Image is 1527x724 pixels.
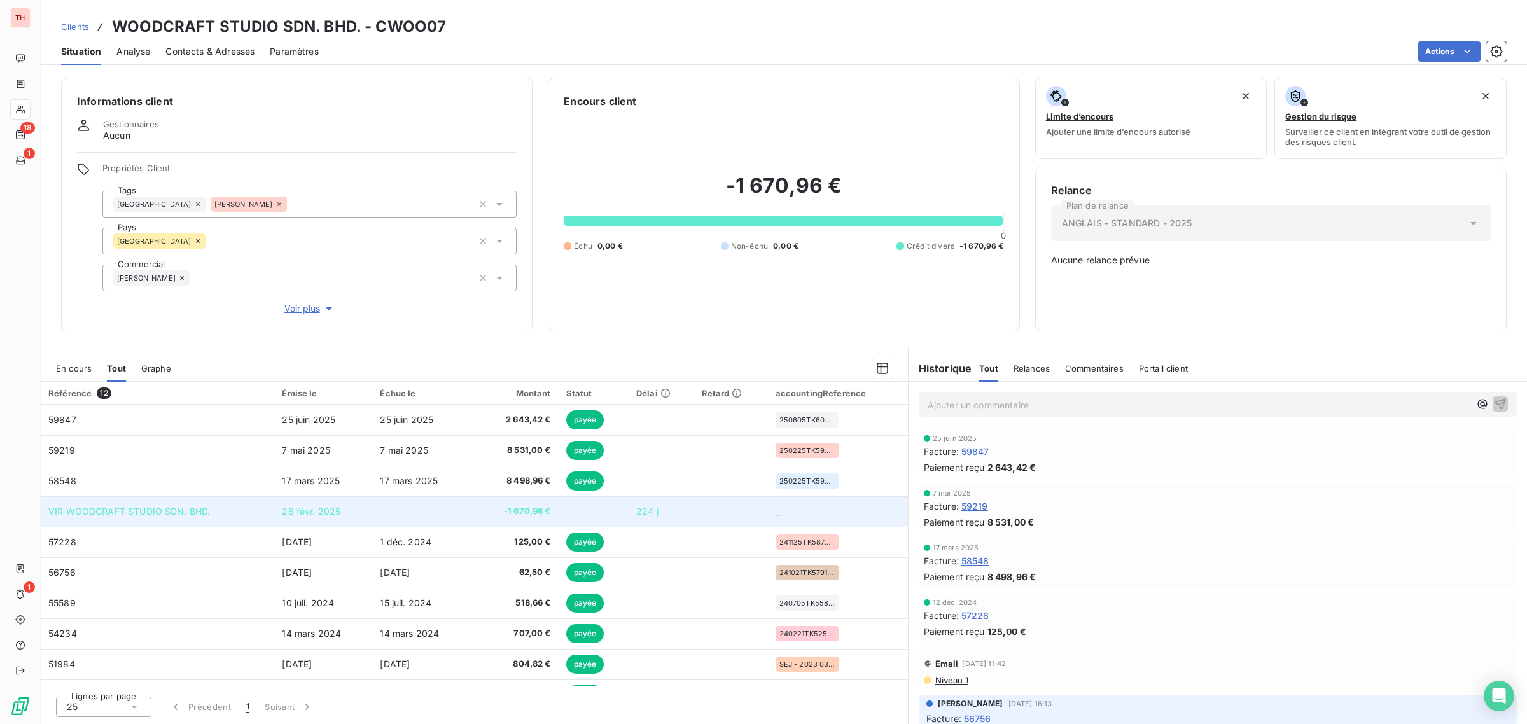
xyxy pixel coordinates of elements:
[779,630,835,637] span: 240221TK52597AW -
[1051,254,1491,267] span: Aucune relance prévue
[282,628,341,639] span: 14 mars 2024
[636,388,687,398] div: Délai
[56,363,92,373] span: En cours
[48,658,75,669] span: 51984
[117,237,192,245] span: [GEOGRAPHIC_DATA]
[478,658,551,671] span: 804,82 €
[97,387,111,399] span: 12
[282,388,365,398] div: Émise le
[566,471,604,491] span: payée
[731,240,768,252] span: Non-échu
[282,536,312,547] span: [DATE]
[48,445,75,456] span: 59219
[702,388,760,398] div: Retard
[48,628,77,639] span: 54234
[107,363,126,373] span: Tout
[380,628,439,639] span: 14 mars 2024
[282,597,334,608] span: 10 juil. 2024
[478,444,551,457] span: 8 531,00 €
[1008,700,1052,707] span: [DATE] 16:13
[48,597,76,608] span: 55589
[165,45,254,58] span: Contacts & Adresses
[566,533,604,552] span: payée
[987,461,1036,474] span: 2 643,42 €
[282,567,312,578] span: [DATE]
[1001,230,1006,240] span: 0
[959,240,1004,252] span: -1 670,96 €
[987,515,1035,529] span: 8 531,00 €
[48,567,76,578] span: 56756
[933,435,977,442] span: 25 juin 2025
[1014,363,1050,373] span: Relances
[48,475,76,486] span: 58548
[270,45,319,58] span: Paramètres
[962,660,1006,667] span: [DATE] 11:42
[1062,217,1192,230] span: ANGLAIS - STANDARD - 2025
[933,489,972,497] span: 7 mai 2025
[284,302,335,315] span: Voir plus
[282,445,330,456] span: 7 mai 2025
[934,675,968,685] span: Niveau 1
[478,475,551,487] span: 8 498,96 €
[61,45,101,58] span: Situation
[924,445,959,458] span: Facture :
[961,445,989,458] span: 59847
[933,599,977,606] span: 12 déc. 2024
[566,594,604,613] span: payée
[61,22,89,32] span: Clients
[566,563,604,582] span: payée
[979,363,998,373] span: Tout
[478,414,551,426] span: 2 643,42 €
[779,447,835,454] span: 250225TK59503AW/S
[961,609,989,622] span: 57228
[924,625,985,638] span: Paiement reçu
[380,475,438,486] span: 17 mars 2025
[987,570,1036,583] span: 8 498,96 €
[478,597,551,609] span: 518,66 €
[61,20,89,33] a: Clients
[961,499,988,513] span: 59219
[1285,111,1356,122] span: Gestion du risque
[48,387,267,399] div: Référence
[478,505,551,518] span: -1 670,96 €
[117,200,192,208] span: [GEOGRAPHIC_DATA]
[779,660,835,668] span: SEJ - 2023 03 101
[938,698,1003,709] span: [PERSON_NAME]
[214,200,273,208] span: [PERSON_NAME]
[141,363,171,373] span: Graphe
[117,274,176,282] span: [PERSON_NAME]
[566,655,604,674] span: payée
[77,94,517,109] h6: Informations client
[1065,363,1124,373] span: Commentaires
[597,240,623,252] span: 0,00 €
[102,302,517,316] button: Voir plus
[257,693,321,720] button: Suivant
[1046,111,1113,122] span: Limite d’encours
[636,506,659,517] span: 224 j
[24,148,35,159] span: 1
[961,554,989,567] span: 58548
[116,45,150,58] span: Analyse
[282,475,340,486] span: 17 mars 2025
[566,624,604,643] span: payée
[1035,78,1267,159] button: Limite d’encoursAjouter une limite d’encours autorisé
[10,8,31,28] div: TH
[239,693,257,720] button: 1
[779,477,835,485] span: 250225TK59503AW -
[190,272,200,284] input: Ajouter une valeur
[779,416,835,424] span: 250605TK60571AD
[112,15,446,38] h3: WOODCRAFT STUDIO SDN. BHD. - CWOO07
[779,538,835,546] span: 241125TK58761SS
[909,361,972,376] h6: Historique
[564,173,1003,211] h2: -1 670,96 €
[924,461,985,474] span: Paiement reçu
[380,597,431,608] span: 15 juil. 2024
[380,658,410,669] span: [DATE]
[380,388,463,398] div: Échue le
[564,94,636,109] h6: Encours client
[776,388,900,398] div: accountingReference
[773,240,798,252] span: 0,00 €
[282,658,312,669] span: [DATE]
[1051,183,1491,198] h6: Relance
[246,700,249,713] span: 1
